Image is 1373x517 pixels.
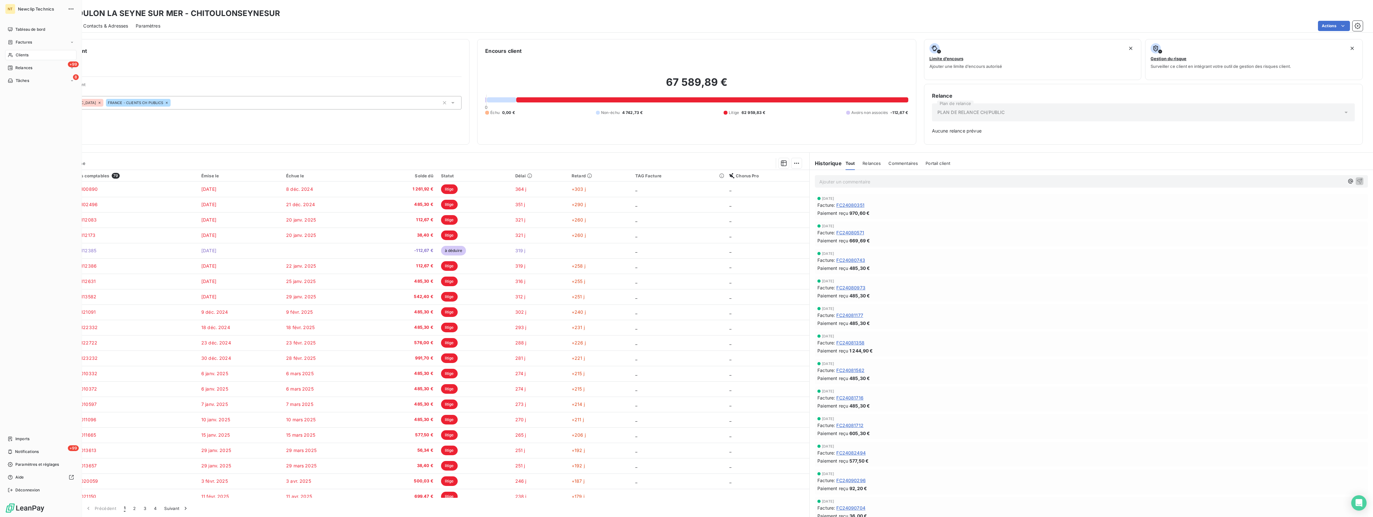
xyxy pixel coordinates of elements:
span: PLAN DE RELANCE CH/PUBLIC [937,109,1005,116]
span: Paiement reçu [817,320,848,327]
span: 6 mars 2025 [286,371,314,376]
span: Paiement reçu [817,265,848,271]
span: FC25010597 [69,401,97,407]
span: +303 j [572,186,586,192]
span: Relances [863,161,881,166]
span: Non-échu [601,110,620,116]
span: 92,20 € [849,485,867,492]
span: 15 janv. 2025 [201,432,230,438]
span: [DATE] [201,248,216,253]
span: 485,30 € [372,278,433,285]
span: _ [729,417,731,422]
span: [DATE] [822,417,834,421]
span: litige [441,369,458,378]
span: 8 déc. 2024 [286,186,313,192]
span: litige [441,323,458,332]
span: litige [441,292,458,302]
span: Facture : [817,422,835,429]
span: FC24102496 [69,202,98,207]
span: FC24081562 [836,367,864,374]
span: Facture : [817,477,835,484]
span: [DATE] [201,217,216,222]
span: [DATE] [201,294,216,299]
span: -112,67 € [372,247,433,254]
span: FC25010332 [69,371,98,376]
span: 321 j [515,232,526,238]
span: 7 janv. 2025 [201,401,228,407]
span: 6 janv. 2025 [201,371,228,376]
span: +192 j [572,463,585,468]
span: 273 j [515,401,526,407]
span: Commentaires [888,161,918,166]
span: Factures [16,39,32,45]
span: Aucune relance prévue [932,128,1355,134]
span: _ [729,279,731,284]
span: Paiement reçu [817,375,848,382]
span: FC24081716 [836,394,863,401]
span: [DATE] [822,472,834,476]
span: _ [729,478,731,484]
span: Échu [490,110,500,116]
span: litige [441,400,458,409]
span: 485,30 € [372,386,433,392]
div: Délai [515,173,564,178]
span: +260 j [572,232,586,238]
span: _ [729,263,731,269]
span: 38,40 € [372,232,433,238]
span: litige [441,461,458,471]
span: 25 janv. 2025 [286,279,316,284]
h6: Relance [932,92,1355,100]
span: Paiement reçu [817,237,848,244]
span: Aide [15,474,24,480]
span: FC25011665 [69,432,96,438]
span: _ [729,202,731,207]
span: Paiement reçu [817,485,848,492]
span: FC24123232 [69,355,98,361]
span: FC24080351 [836,202,864,208]
span: 288 j [515,340,526,345]
span: _ [729,401,731,407]
span: +258 j [572,263,585,269]
span: _ [729,355,731,361]
span: 23 déc. 2024 [201,340,231,345]
span: 605,30 € [849,430,870,437]
div: NT [5,4,15,14]
span: [DATE] [822,444,834,448]
span: +215 j [572,386,584,392]
span: _ [635,355,637,361]
span: 30 déc. 2024 [201,355,231,361]
button: 2 [129,502,140,515]
span: Paiement reçu [817,210,848,216]
span: 29 janv. 2025 [201,448,231,453]
span: 10 janv. 2025 [201,417,230,422]
span: [DATE] [822,252,834,255]
span: +231 j [572,325,585,330]
button: Gestion du risqueSurveiller ce client en intégrant votre outil de gestion des risques client. [1145,39,1363,80]
span: [DATE] [201,263,216,269]
span: 364 j [515,186,526,192]
span: _ [729,340,731,345]
span: litige [441,184,458,194]
span: _ [729,309,731,315]
span: 9 déc. 2024 [201,309,228,315]
span: _ [635,371,637,376]
span: +221 j [572,355,585,361]
span: 22 janv. 2025 [286,263,316,269]
span: Limite d’encours [929,56,963,61]
span: [DATE] [201,202,216,207]
span: +211 j [572,417,584,422]
span: FC24080571 [836,229,864,236]
span: +206 j [572,432,586,438]
span: 29 mars 2025 [286,448,317,453]
span: 274 j [515,371,526,376]
span: _ [635,432,637,438]
span: Avoirs non associés [851,110,888,116]
span: FC24112173 [69,232,96,238]
span: 38,40 € [372,463,433,469]
span: _ [635,202,637,207]
span: à déduire [441,246,466,255]
span: FC24113582 [69,294,97,299]
span: _ [729,325,731,330]
span: FC24112386 [69,263,97,269]
div: Pièces comptables [69,173,194,179]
